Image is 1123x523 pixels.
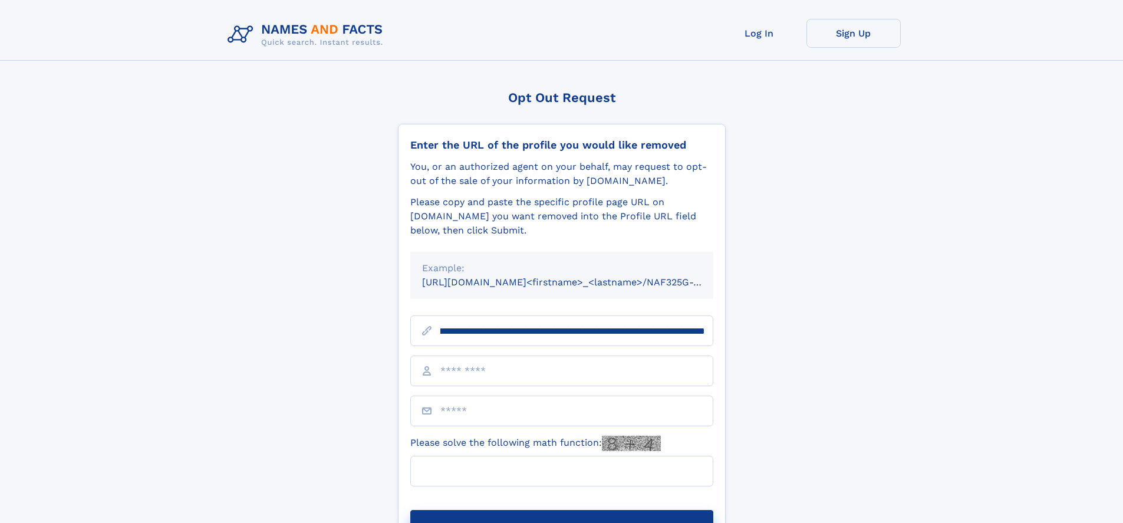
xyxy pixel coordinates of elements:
[410,436,661,451] label: Please solve the following math function:
[410,195,713,238] div: Please copy and paste the specific profile page URL on [DOMAIN_NAME] you want removed into the Pr...
[422,277,736,288] small: [URL][DOMAIN_NAME]<firstname>_<lastname>/NAF325G-xxxxxxxx
[398,90,726,105] div: Opt Out Request
[410,139,713,152] div: Enter the URL of the profile you would like removed
[223,19,393,51] img: Logo Names and Facts
[712,19,806,48] a: Log In
[806,19,901,48] a: Sign Up
[422,261,702,275] div: Example:
[410,160,713,188] div: You, or an authorized agent on your behalf, may request to opt-out of the sale of your informatio...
